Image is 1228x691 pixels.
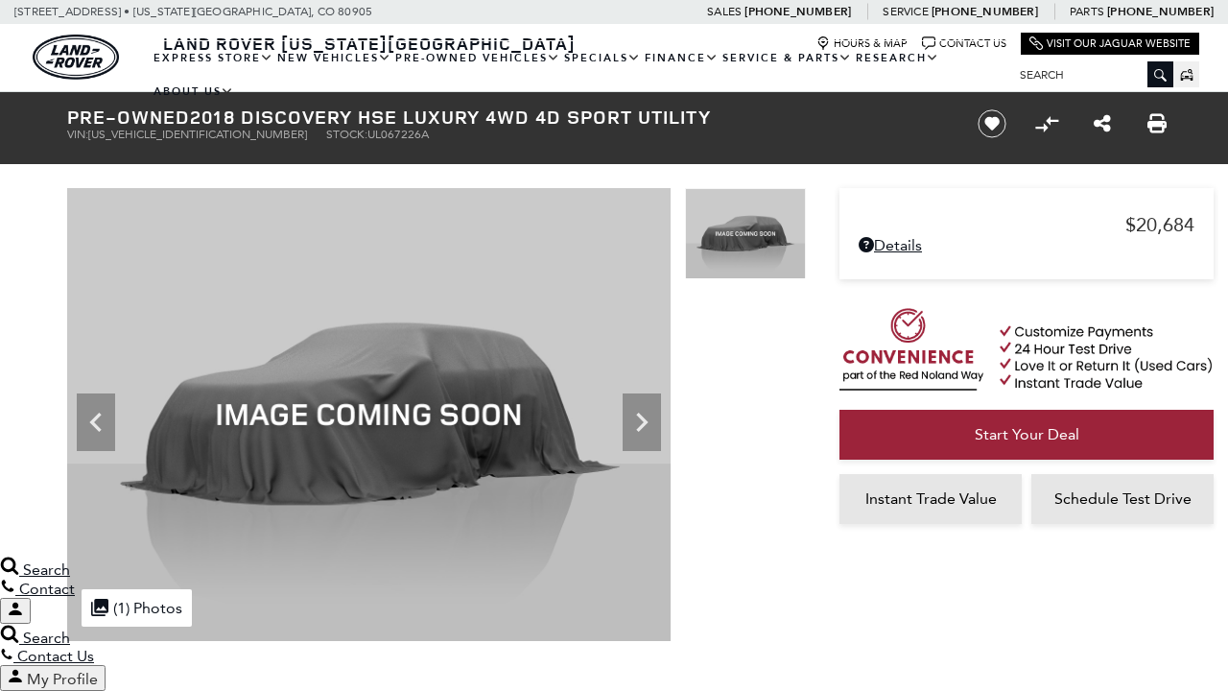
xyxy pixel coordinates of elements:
[707,5,742,18] span: Sales
[152,75,236,108] a: About Us
[14,5,372,18] a: [STREET_ADDRESS] • [US_STATE][GEOGRAPHIC_DATA], CO 80905
[367,128,429,141] span: UL067226A
[33,35,119,80] a: land-rover
[685,188,806,279] img: Used 2018 Byron Blue Metallic Land Rover HSE Luxury image 1
[152,41,1005,108] nav: Main Navigation
[88,128,307,141] span: [US_VEHICLE_IDENTIFICATION_NUMBER]
[1107,4,1214,19] a: [PHONE_NUMBER]
[1005,63,1173,86] input: Search
[839,474,1022,524] a: Instant Trade Value
[1070,5,1104,18] span: Parts
[67,128,88,141] span: VIN:
[393,41,562,75] a: Pre-Owned Vehicles
[23,629,70,647] span: Search
[883,5,928,18] span: Service
[163,32,576,55] span: Land Rover [US_STATE][GEOGRAPHIC_DATA]
[19,580,75,598] span: Contact
[865,489,997,508] span: Instant Trade Value
[1125,213,1194,236] span: $20,684
[67,104,190,130] strong: Pre-Owned
[971,108,1013,139] button: Save vehicle
[854,41,941,75] a: Research
[275,41,393,75] a: New Vehicles
[1031,474,1214,524] a: Schedule Test Drive
[562,41,643,75] a: Specials
[1094,112,1111,135] a: Share this Pre-Owned 2018 Discovery HSE Luxury 4WD 4D Sport Utility
[816,36,908,51] a: Hours & Map
[744,4,851,19] a: [PHONE_NUMBER]
[152,41,275,75] a: EXPRESS STORE
[23,560,70,579] span: Search
[1147,112,1167,135] a: Print this Pre-Owned 2018 Discovery HSE Luxury 4WD 4D Sport Utility
[859,213,1194,236] a: $20,684
[643,41,720,75] a: Finance
[922,36,1006,51] a: Contact Us
[152,32,587,55] a: Land Rover [US_STATE][GEOGRAPHIC_DATA]
[17,647,94,665] span: Contact Us
[975,425,1079,443] span: Start Your Deal
[326,128,367,141] span: Stock:
[1054,489,1192,508] span: Schedule Test Drive
[859,236,1194,254] a: Details
[67,107,945,128] h1: 2018 Discovery HSE Luxury 4WD 4D Sport Utility
[27,670,98,688] span: My Profile
[720,41,854,75] a: Service & Parts
[67,188,671,641] img: Used 2018 Byron Blue Metallic Land Rover HSE Luxury image 1
[839,410,1214,460] a: Start Your Deal
[1032,109,1061,138] button: Compare vehicle
[1029,36,1191,51] a: Visit Our Jaguar Website
[33,35,119,80] img: Land Rover
[932,4,1038,19] a: [PHONE_NUMBER]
